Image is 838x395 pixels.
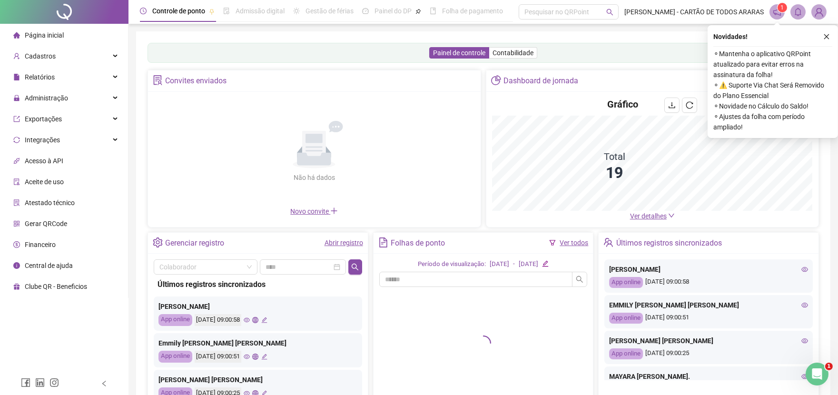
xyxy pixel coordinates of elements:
span: clock-circle [140,8,147,14]
span: instagram [49,378,59,387]
span: Página inicial [25,31,64,39]
a: Ver todos [560,239,588,247]
div: [DATE] 09:00:51 [195,351,241,363]
span: Clube QR - Beneficios [25,283,87,290]
span: Admissão digital [236,7,285,15]
span: sync [13,137,20,143]
span: 1 [825,363,833,370]
img: 43281 [812,5,826,19]
span: file [13,74,20,80]
span: Aceite de uso [25,178,64,186]
div: [PERSON_NAME] [PERSON_NAME] [158,375,357,385]
div: [DATE] 09:00:58 [609,277,808,288]
div: App online [158,314,192,326]
span: qrcode [13,220,20,227]
span: ⚬ Novidade no Cálculo do Saldo! [713,101,832,111]
span: Novidades ! [713,31,748,42]
span: Exportações [25,115,62,123]
div: Não há dados [270,172,358,183]
span: book [430,8,436,14]
span: eye [244,354,250,360]
span: Contabilidade [493,49,533,57]
span: linkedin [35,378,45,387]
span: eye [244,317,250,323]
span: 1 [781,4,784,11]
div: App online [158,351,192,363]
span: Central de ajuda [25,262,73,269]
span: Novo convite [290,207,338,215]
div: [DATE] [490,259,509,269]
div: EMMILY [PERSON_NAME] [PERSON_NAME] [609,300,808,310]
span: user-add [13,53,20,59]
span: download [668,101,676,109]
span: Ver detalhes [630,212,667,220]
div: [DATE] [519,259,538,269]
span: Painel de controle [433,49,485,57]
span: gift [13,283,20,290]
span: Relatórios [25,73,55,81]
span: Gestão de férias [306,7,354,15]
div: [PERSON_NAME] [609,264,808,275]
span: search [606,9,613,16]
span: Financeiro [25,241,56,248]
span: solution [13,199,20,206]
span: audit [13,178,20,185]
span: pie-chart [491,75,501,85]
div: App online [609,348,643,359]
span: facebook [21,378,30,387]
div: Período de visualização: [418,259,486,269]
div: - [513,259,515,269]
div: Últimos registros sincronizados [616,235,722,251]
span: down [668,212,675,219]
span: close [823,33,830,40]
div: [PERSON_NAME] [PERSON_NAME] [609,336,808,346]
div: Convites enviados [165,73,227,89]
div: App online [609,277,643,288]
span: team [603,237,613,247]
iframe: Intercom live chat [806,363,828,385]
span: bell [794,8,802,16]
span: global [252,317,258,323]
span: pushpin [415,9,421,14]
div: Folhas de ponto [391,235,445,251]
span: Controle de ponto [152,7,205,15]
span: api [13,158,20,164]
span: eye [801,337,808,344]
a: Abrir registro [325,239,363,247]
span: export [13,116,20,122]
span: Atestado técnico [25,199,75,207]
span: [PERSON_NAME] - CARTÃO DE TODOS ARARAS [624,7,764,17]
span: edit [542,260,548,267]
a: Ver detalhes down [630,212,675,220]
span: ⚬ Mantenha o aplicativo QRPoint atualizado para evitar erros na assinatura da folha! [713,49,832,80]
span: Integrações [25,136,60,144]
span: setting [153,237,163,247]
div: App online [609,313,643,324]
span: Gerar QRCode [25,220,67,227]
span: pushpin [209,9,215,14]
h4: Gráfico [607,98,638,111]
span: left [101,380,108,387]
span: dashboard [362,8,369,14]
span: eye [801,266,808,273]
span: edit [261,317,267,323]
span: Acesso à API [25,157,63,165]
div: Emmily [PERSON_NAME] [PERSON_NAME] [158,338,357,348]
span: ⚬ ⚠️ Suporte Via Chat Será Removido do Plano Essencial [713,80,832,101]
span: Painel do DP [375,7,412,15]
span: reload [686,101,693,109]
div: Dashboard de jornada [503,73,578,89]
span: Cadastros [25,52,56,60]
span: home [13,32,20,39]
div: [DATE] 09:00:25 [609,348,808,359]
span: info-circle [13,262,20,269]
span: search [351,263,359,271]
span: file-done [223,8,230,14]
span: Folha de pagamento [442,7,503,15]
div: [DATE] 09:00:51 [609,313,808,324]
sup: 1 [778,3,787,12]
span: notification [773,8,781,16]
span: dollar [13,241,20,248]
div: Últimos registros sincronizados [158,278,358,290]
span: plus [330,207,338,215]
